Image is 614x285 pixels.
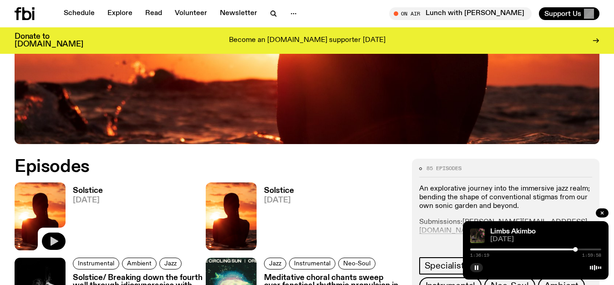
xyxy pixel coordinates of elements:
h2: Episodes [15,159,401,175]
a: Volunteer [169,7,213,20]
span: Neo-Soul [343,260,370,267]
span: Jazz [269,260,281,267]
span: 1:36:19 [470,253,489,258]
span: Specialist [425,261,464,271]
h3: Solstice [264,187,294,195]
span: Instrumental [78,260,114,267]
span: Instrumental [294,260,330,267]
img: A girl standing in the ocean as waist level, staring into the rise of the sun. [15,182,66,250]
span: [DATE] [490,236,601,243]
a: Instrumental [289,258,335,269]
a: Solstice[DATE] [66,187,103,250]
span: Jazz [164,260,177,267]
span: Ambient [127,260,152,267]
button: Support Us [539,7,599,20]
span: [DATE] [73,197,103,204]
a: Explore [102,7,138,20]
img: Jackson sits at an outdoor table, legs crossed and gazing at a black and brown dog also sitting a... [470,228,485,243]
h3: Donate to [DOMAIN_NAME] [15,33,83,48]
span: 85 episodes [426,166,462,171]
p: An explorative journey into the immersive jazz realm; bending the shape of conventional stigmas f... [419,184,592,211]
a: Instrumental [73,258,119,269]
p: Become an [DOMAIN_NAME] supporter [DATE] [229,36,386,45]
a: Schedule [58,7,100,20]
button: On AirLunch with [PERSON_NAME] [389,7,532,20]
a: Solstice[DATE] [257,187,294,250]
span: [DATE] [264,197,294,204]
a: Neo-Soul [338,258,376,269]
span: 1:59:58 [582,253,601,258]
a: Ambient [122,258,157,269]
a: Specialist [419,257,470,275]
a: Newsletter [214,7,263,20]
a: Jazz [159,258,182,269]
h3: Solstice [73,187,103,195]
a: Read [140,7,167,20]
img: A girl standing in the ocean as waist level, staring into the rise of the sun. [206,182,257,250]
a: Limbs Akimbo [490,228,536,235]
span: Support Us [544,10,581,18]
a: Jazz [264,258,286,269]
